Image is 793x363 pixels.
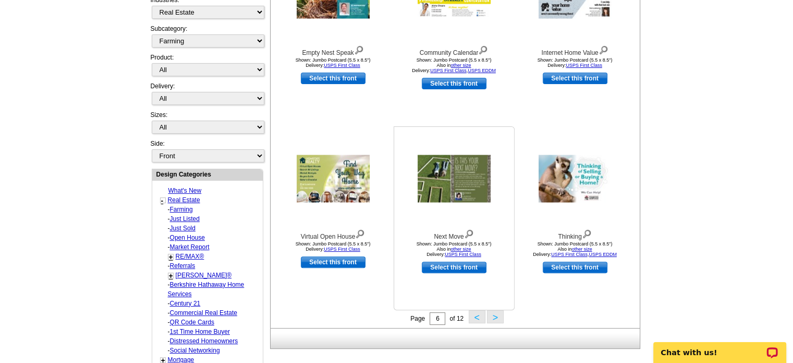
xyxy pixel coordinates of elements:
div: Side: [151,139,263,163]
div: Shown: Jumbo Postcard (5.5 x 8.5") Delivery: [276,57,391,68]
a: USPS EDDM [589,252,617,257]
a: Berkshire Hathaway Home Services [168,281,245,298]
a: Just Sold [170,225,196,232]
a: Century 21 [170,300,201,307]
a: USPS First Class [430,68,467,73]
a: use this design [543,262,607,273]
a: use this design [422,78,486,89]
a: + [169,253,173,261]
a: USPS First Class [324,63,360,68]
div: - [160,205,262,214]
img: view design details [355,227,365,239]
div: Sizes: [151,110,263,139]
img: view design details [478,43,488,55]
a: USPS First Class [445,252,481,257]
a: QR Code Cards [170,319,214,326]
div: - [160,214,262,224]
img: view design details [599,43,608,55]
a: Social Networking [170,347,220,354]
span: Page [410,315,425,322]
div: - [160,346,262,355]
div: Subcategory: [151,24,263,53]
span: Also in [436,247,471,252]
div: Design Categories [152,169,263,179]
div: - [160,336,262,346]
a: other size [450,247,471,252]
div: Shown: Jumbo Postcard (5.5 x 8.5") Delivery: , [518,241,632,257]
a: use this design [422,262,486,273]
a: use this design [301,73,365,84]
img: Next Move [418,155,491,203]
a: Commercial Real Estate [170,309,237,317]
div: Shown: Jumbo Postcard (5.5 x 8.5") Delivery: [518,57,632,68]
a: Farming [170,206,193,213]
span: Also in [436,63,471,68]
div: - [160,261,262,271]
a: USPS First Class [566,63,602,68]
a: [PERSON_NAME]® [176,272,232,279]
a: + [169,272,173,280]
span: of 12 [449,315,463,322]
div: - [160,327,262,336]
div: Internet Home Value [518,43,632,57]
a: Referrals [170,262,196,270]
div: - [160,224,262,233]
a: Real Estate [168,196,200,204]
div: - [160,242,262,252]
div: - [160,308,262,318]
div: Delivery: [151,81,263,110]
div: Shown: Jumbo Postcard (5.5 x 8.5") Delivery: [397,241,511,257]
div: Shown: Jumbo Postcard (5.5 x 8.5") Delivery: [276,241,391,252]
a: Market Report [170,243,210,251]
a: Just Listed [170,215,200,223]
a: use this design [301,256,365,268]
span: Also in [557,247,592,252]
img: view design details [354,43,364,55]
button: > [487,310,504,323]
div: Empty Nest Speak [276,43,391,57]
div: Shown: Jumbo Postcard (5.5 x 8.5") Delivery: , [397,57,511,73]
a: What's New [168,187,202,194]
a: - [161,196,164,205]
div: Community Calendar [397,43,511,57]
a: USPS First Class [551,252,588,257]
a: other size [571,247,592,252]
div: - [160,299,262,308]
a: Open House [170,234,205,241]
a: use this design [543,73,607,84]
a: RE/MAX® [176,253,204,260]
div: Product: [151,53,263,81]
iframe: LiveChat chat widget [646,330,793,363]
img: Thinking [539,155,612,203]
div: - [160,233,262,242]
a: USPS EDDM [468,68,496,73]
div: Thinking [518,227,632,241]
div: - [160,318,262,327]
div: Next Move [397,227,511,241]
button: < [469,310,485,323]
a: Distressed Homeowners [170,337,238,345]
img: Virtual Open House [297,155,370,203]
img: view design details [464,227,474,239]
div: - [160,280,262,299]
a: USPS First Class [324,247,360,252]
a: other size [450,63,471,68]
div: Virtual Open House [276,227,391,241]
a: 1st Time Home Buyer [170,328,230,335]
img: view design details [582,227,592,239]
